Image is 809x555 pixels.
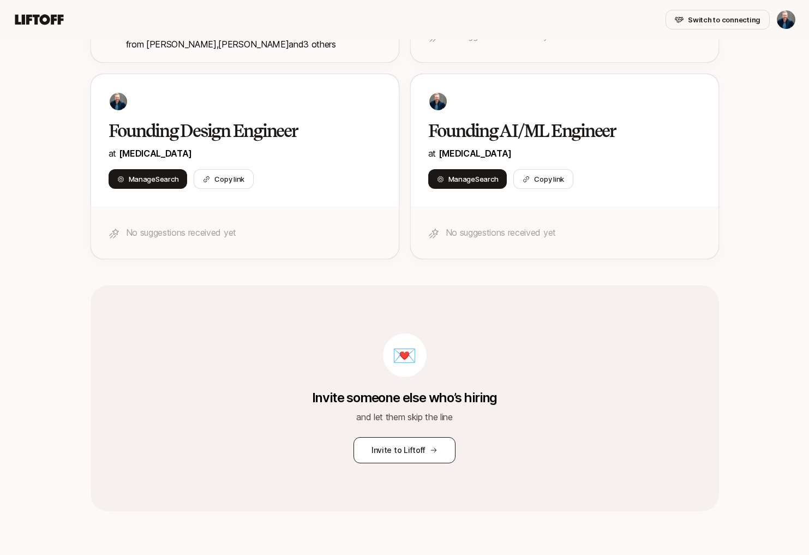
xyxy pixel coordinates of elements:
span: Manage [448,174,499,184]
p: No suggestions received yet [446,225,701,240]
p: at [428,146,701,160]
span: 3 others [303,39,335,50]
button: Invite to Liftoff [353,437,456,463]
img: Sagan Schultz [777,10,795,29]
span: [PERSON_NAME] [218,39,289,50]
img: star-icon [109,228,119,239]
span: Manage [129,174,179,184]
h2: Founding AI/ML Engineer [428,120,678,142]
button: Copy link [513,169,573,189]
img: ACg8ocLS2l1zMprXYdipp7mfi5ZAPgYYEnnfB-SEFN0Ix-QHc6UIcGI=s160-c [429,93,447,110]
span: Search [475,175,498,183]
span: [MEDICAL_DATA] [119,148,193,159]
span: [PERSON_NAME] [146,39,217,50]
p: and let them skip the line [356,410,453,424]
h2: Founding Design Engineer [109,120,358,142]
button: ManageSearch [428,169,507,189]
span: and [289,39,336,50]
button: Switch to connecting [666,10,770,29]
button: Copy link [194,169,254,189]
p: Invite someone else who’s hiring [312,390,498,405]
button: Sagan Schultz [776,10,796,29]
p: at [109,146,381,160]
img: star-icon [428,228,439,239]
span: Search [155,175,178,183]
button: ManageSearch [109,169,188,189]
p: No suggestions received yet [126,225,381,240]
img: ACg8ocLS2l1zMprXYdipp7mfi5ZAPgYYEnnfB-SEFN0Ix-QHc6UIcGI=s160-c [110,93,127,110]
span: , [217,39,289,50]
span: Switch to connecting [688,14,760,25]
span: [MEDICAL_DATA] [439,148,512,159]
p: from [126,37,381,51]
div: 💌 [383,333,427,377]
